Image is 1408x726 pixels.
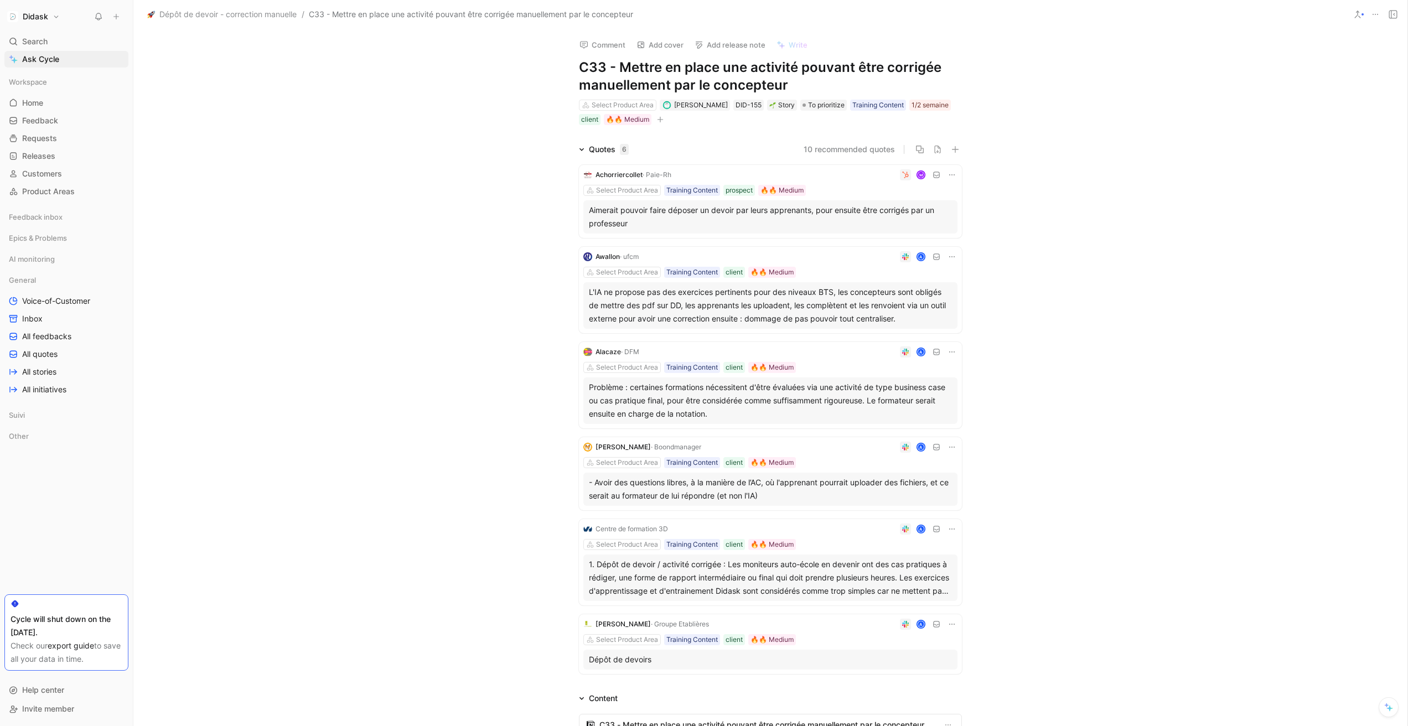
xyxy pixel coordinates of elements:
div: Search [4,33,128,50]
span: Help center [22,685,64,694]
div: Content [574,692,622,705]
img: logo [583,620,592,629]
span: Suivi [9,409,25,421]
div: Suivi [4,407,128,427]
button: Comment [574,37,630,53]
img: Didask [7,11,18,22]
span: Write [789,40,807,50]
div: Training Content [666,267,718,278]
div: Select Product Area [596,634,658,645]
a: Product Areas [4,183,128,200]
div: Training Content [666,185,718,196]
div: Epics & Problems [4,230,128,246]
div: General [4,272,128,288]
button: 🚀Dépôt de devoir - correction manuelle [144,8,299,21]
div: Training Content [666,457,718,468]
span: AI monitoring [9,253,55,265]
div: M [918,171,925,178]
a: Voice-of-Customer [4,293,128,309]
div: - Avoir des questions libres, à la manière de l’AC, où l'apprenant pourrait uploader des fichiers... [589,476,952,502]
span: [PERSON_NAME] [674,101,728,109]
span: General [9,274,36,286]
a: Requests [4,130,128,147]
img: logo [583,525,592,533]
div: Training Content [666,362,718,373]
div: client [726,362,743,373]
img: 🌱 [769,102,776,108]
span: All feedbacks [22,331,71,342]
div: client [726,539,743,550]
div: client [581,114,598,125]
span: Inbox [22,313,43,324]
span: Requests [22,133,57,144]
div: A [918,253,925,260]
span: All initiatives [22,384,66,395]
div: 🔥🔥 Medium [750,457,794,468]
a: Releases [4,148,128,164]
div: Help center [4,682,128,698]
div: A [918,620,925,628]
div: A [918,525,925,532]
a: Ask Cycle [4,51,128,68]
span: All stories [22,366,56,377]
img: avatar [664,102,670,108]
span: All quotes [22,349,58,360]
a: All initiatives [4,381,128,398]
button: Add release note [690,37,770,53]
h1: Didask [23,12,48,22]
span: Product Areas [22,186,75,197]
div: 6 [620,144,629,155]
div: client [726,634,743,645]
a: export guide [48,641,94,650]
div: prospect [726,185,753,196]
a: All quotes [4,346,128,362]
button: Write [772,37,812,53]
div: Feedback inbox [4,209,128,229]
div: L'IA ne propose pas des exercices pertinents pour des niveaux BTS, les concepteurs sont obligés d... [589,286,952,325]
span: C33 - Mettre en place une activité pouvant être corrigée manuellement par le concepteur [309,8,633,21]
div: 🔥🔥 Medium [750,362,794,373]
div: Suivi [4,407,128,423]
div: Problème : certaines formations nécessitent d'être évaluées via une activité de type business cas... [589,381,952,421]
span: Ask Cycle [22,53,59,66]
div: 🔥🔥 Medium [750,634,794,645]
img: logo [583,252,592,261]
span: Releases [22,151,55,162]
div: Other [4,428,128,444]
span: · DFM [621,348,639,356]
span: Epics & Problems [9,232,67,243]
div: AI monitoring [4,251,128,271]
div: Select Product Area [592,100,654,111]
div: Other [4,428,128,448]
button: 10 recommended quotes [804,143,895,156]
div: AI monitoring [4,251,128,267]
div: Select Product Area [596,539,658,550]
div: A [918,348,925,355]
div: Dépôt de devoirs [589,653,952,666]
a: Inbox [4,310,128,327]
div: Content [589,692,618,705]
div: Select Product Area [596,362,658,373]
img: logo [583,443,592,452]
div: Invite member [4,701,128,717]
a: Home [4,95,128,111]
div: Centre de formation 3D [596,523,668,535]
div: 🌱Story [767,100,797,111]
div: Select Product Area [596,267,658,278]
img: logo [583,348,592,356]
span: Invite member [22,704,74,713]
div: Quotes6 [574,143,633,156]
span: · Groupe Etablières [651,620,709,628]
img: 🚀 [147,11,155,18]
div: Check our to save all your data in time. [11,639,122,666]
h1: C33 - Mettre en place une activité pouvant être corrigée manuellement par le concepteur [579,59,962,94]
div: 1/2 semaine [912,100,949,111]
span: Home [22,97,43,108]
div: Cycle will shut down on the [DATE]. [11,613,122,639]
div: To prioritize [800,100,847,111]
div: client [726,457,743,468]
div: Epics & Problems [4,230,128,250]
div: Training Content [666,539,718,550]
div: Training Content [852,100,904,111]
span: Workspace [9,76,47,87]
